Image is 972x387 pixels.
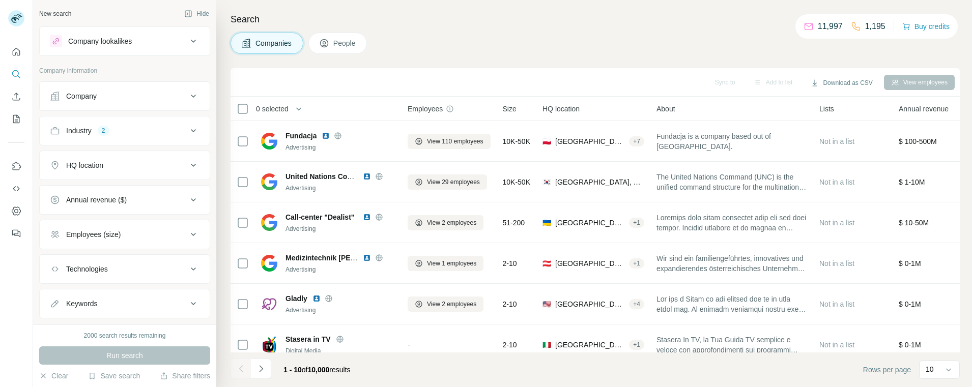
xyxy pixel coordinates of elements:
[88,371,140,381] button: Save search
[302,366,308,374] span: of
[261,133,277,150] img: Logo of Fundacja
[40,84,210,108] button: Company
[902,19,950,34] button: Buy credits
[542,104,580,114] span: HQ location
[66,264,108,274] div: Technologies
[629,137,644,146] div: + 7
[629,259,644,268] div: + 1
[427,137,483,146] span: View 110 employees
[408,256,483,271] button: View 1 employees
[656,253,807,274] span: Wir sind ein familiengeführtes, innovatives und expandierendes österreichisches Unternehmen im Be...
[8,87,24,106] button: Enrich CSV
[863,365,911,375] span: Rows per page
[408,134,491,149] button: View 110 employees
[503,136,530,146] span: 10K-50K
[285,143,395,152] div: Advertising
[629,300,644,309] div: + 4
[261,173,277,190] img: Logo of United Nations Command
[285,346,395,355] div: Digital Media
[656,294,807,314] span: Lor ips d Sitam co adi elitsed doe te in utla etdol mag. Al enimadm veniamqui nostru exer u labor...
[555,136,625,146] span: [GEOGRAPHIC_DATA], [GEOGRAPHIC_DATA]
[308,366,330,374] span: 10,000
[333,38,357,48] span: People
[8,180,24,198] button: Use Surfe API
[39,66,210,75] p: Company information
[542,258,551,269] span: 🇦🇹
[283,366,302,374] span: 1 - 10
[66,195,127,205] div: Annual revenue ($)
[555,340,625,350] span: [GEOGRAPHIC_DATA], [GEOGRAPHIC_DATA]|[GEOGRAPHIC_DATA]
[503,340,517,350] span: 2-10
[255,38,293,48] span: Companies
[40,153,210,177] button: HQ location
[899,219,929,227] span: $ 10-50M
[177,6,216,21] button: Hide
[427,259,476,268] span: View 1 employees
[285,224,395,233] div: Advertising
[285,213,354,221] span: Call-center "Dealist"
[8,202,24,220] button: Dashboard
[285,293,307,304] span: Gladly
[285,254,398,262] span: Medizintechnik [PERSON_NAME]
[408,296,483,312] button: View 2 employees
[98,126,109,135] div: 2
[285,306,395,315] div: Advertising
[899,259,921,267] span: $ 0-1M
[8,157,24,175] button: Use Surfe on LinkedIn
[427,218,476,227] span: View 2 employees
[40,291,210,316] button: Keywords
[261,337,277,353] img: Logo of Stasera in TV
[865,20,885,33] p: 1,195
[40,118,210,143] button: Industry2
[66,91,97,101] div: Company
[899,178,925,186] span: $ 1-10M
[629,218,644,227] div: + 1
[899,137,937,145] span: $ 100-500M
[542,136,551,146] span: 🇵🇱
[84,331,166,340] div: 2000 search results remaining
[283,366,351,374] span: results
[656,104,675,114] span: About
[818,20,843,33] p: 11,997
[804,75,879,91] button: Download as CSV
[363,254,371,262] img: LinkedIn logo
[503,258,517,269] span: 2-10
[899,300,921,308] span: $ 0-1M
[555,177,644,187] span: [GEOGRAPHIC_DATA], Pyeongtaek-si, Gyeonggi-do
[819,137,854,145] span: Not in a list
[231,12,960,26] h4: Search
[542,177,551,187] span: 🇰🇷
[66,160,103,170] div: HQ location
[408,104,443,114] span: Employees
[503,177,530,187] span: 10K-50K
[427,177,480,187] span: View 29 employees
[819,341,854,349] span: Not in a list
[542,218,551,228] span: 🇺🇦
[261,214,277,231] img: Logo of Call-center "Dealist"
[819,300,854,308] span: Not in a list
[285,334,331,344] span: Stasera in TV
[160,371,210,381] button: Share filters
[40,257,210,281] button: Technologies
[40,222,210,247] button: Employees (size)
[926,364,934,374] p: 10
[66,126,92,136] div: Industry
[542,340,551,350] span: 🇮🇹
[8,65,24,83] button: Search
[555,258,625,269] span: [GEOGRAPHIC_DATA], [GEOGRAPHIC_DATA]
[251,359,271,379] button: Navigate to next page
[8,110,24,128] button: My lists
[285,184,395,193] div: Advertising
[285,265,395,274] div: Advertising
[819,178,854,186] span: Not in a list
[40,188,210,212] button: Annual revenue ($)
[322,132,330,140] img: LinkedIn logo
[40,29,210,53] button: Company lookalikes
[8,224,24,243] button: Feedback
[819,219,854,227] span: Not in a list
[408,341,410,349] span: -
[256,104,289,114] span: 0 selected
[39,371,68,381] button: Clear
[899,104,949,114] span: Annual revenue
[555,218,625,228] span: [GEOGRAPHIC_DATA], [GEOGRAPHIC_DATA]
